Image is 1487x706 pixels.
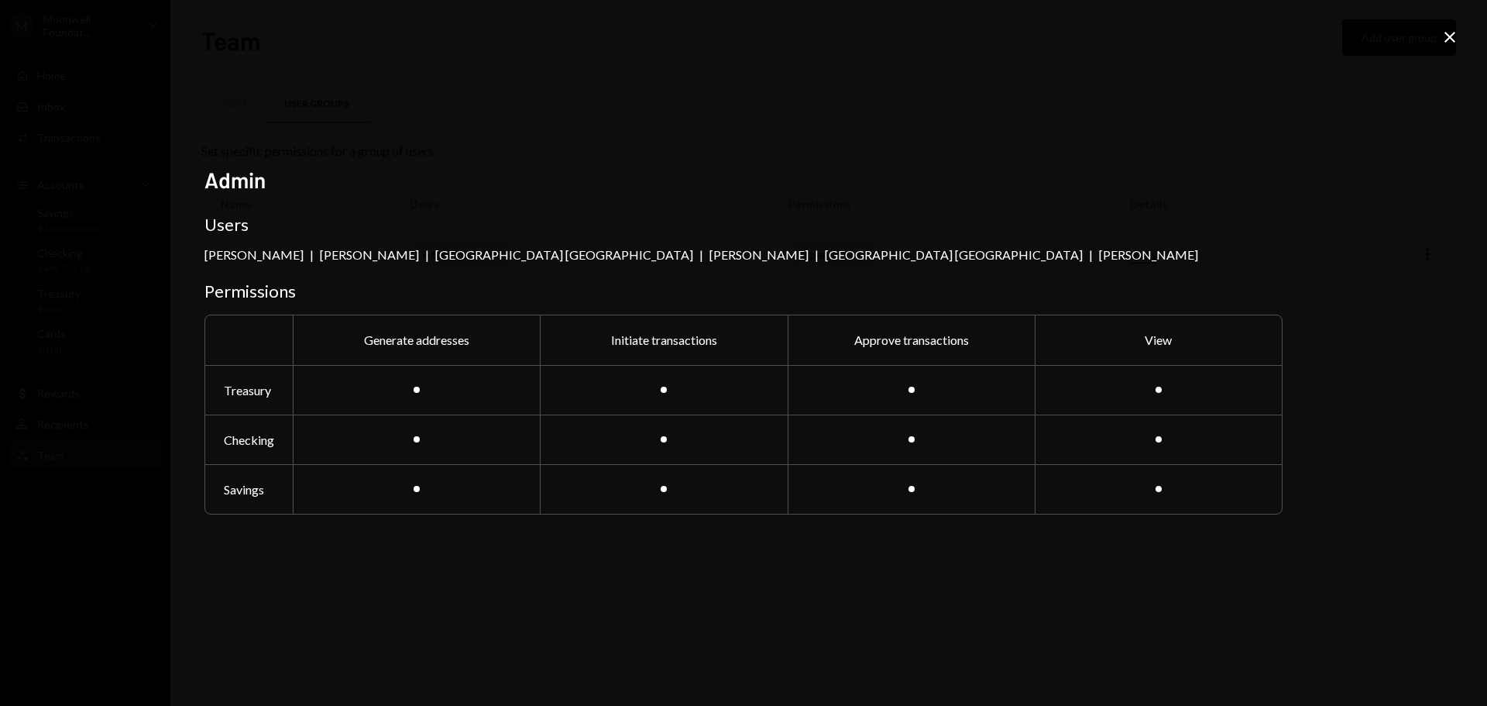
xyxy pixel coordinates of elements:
[709,247,809,262] div: [PERSON_NAME]
[205,464,293,514] div: Savings
[815,247,819,262] div: |
[204,214,1283,236] h3: Users
[825,247,1083,262] div: [GEOGRAPHIC_DATA] [GEOGRAPHIC_DATA]
[788,315,1035,365] div: Approve transactions
[425,247,429,262] div: |
[204,281,1283,302] h3: Permissions
[205,415,293,464] div: Checking
[205,365,293,415] div: Treasury
[320,247,419,262] div: [PERSON_NAME]
[310,247,314,262] div: |
[204,165,1283,195] h2: Admin
[1099,247,1198,262] div: [PERSON_NAME]
[293,315,540,365] div: Generate addresses
[435,247,693,262] div: [GEOGRAPHIC_DATA] [GEOGRAPHIC_DATA]
[540,315,787,365] div: Initiate transactions
[204,247,304,262] div: [PERSON_NAME]
[1035,315,1282,365] div: View
[1089,247,1093,262] div: |
[699,247,703,262] div: |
